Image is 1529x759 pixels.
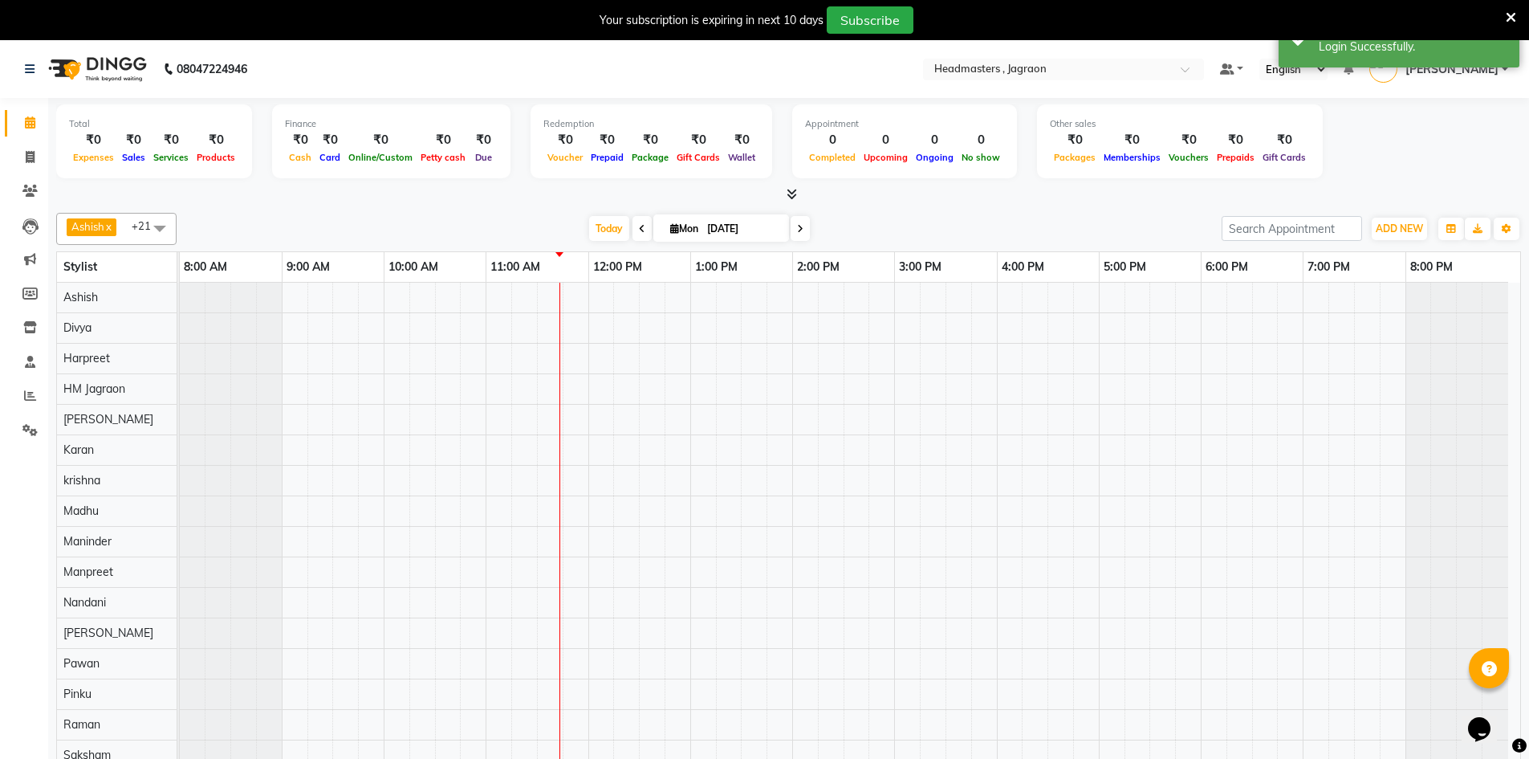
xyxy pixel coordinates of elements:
div: 0 [860,131,912,149]
a: 10:00 AM [384,255,442,279]
span: Vouchers [1165,152,1213,163]
div: 0 [958,131,1004,149]
span: ADD NEW [1376,222,1423,235]
div: ₹0 [1165,131,1213,149]
input: 2025-09-01 [702,217,783,241]
span: [PERSON_NAME] [1405,61,1499,78]
span: Manpreet [63,565,113,579]
span: Cash [285,152,315,163]
span: Packages [1050,152,1100,163]
span: Gift Cards [1259,152,1310,163]
div: ₹0 [543,131,587,149]
span: Stylist [63,259,97,274]
span: Expenses [69,152,118,163]
div: Finance [285,117,498,131]
span: Madhu [63,504,99,518]
a: 7:00 PM [1303,255,1354,279]
span: Services [149,152,193,163]
span: No show [958,152,1004,163]
span: Online/Custom [344,152,417,163]
div: Total [69,117,239,131]
span: Ashish [71,220,104,233]
div: ₹0 [1259,131,1310,149]
button: ADD NEW [1372,218,1427,240]
div: ₹0 [315,131,344,149]
a: 2:00 PM [793,255,844,279]
span: Maninder [63,534,112,549]
div: 0 [805,131,860,149]
span: HM Jagraon [63,382,125,396]
span: Products [193,152,239,163]
span: Due [471,152,496,163]
div: ₹0 [118,131,149,149]
span: Karan [63,443,94,457]
div: ₹0 [193,131,239,149]
span: Ashish [63,290,98,304]
a: 9:00 AM [283,255,334,279]
span: Voucher [543,152,587,163]
span: Petty cash [417,152,470,163]
span: Harpreet [63,351,110,365]
img: Shivangi Jagraon [1369,55,1397,83]
span: Ongoing [912,152,958,163]
a: 11:00 AM [486,255,544,279]
span: Pawan [63,656,100,671]
span: krishna [63,473,100,488]
button: Subscribe [827,6,913,34]
span: Completed [805,152,860,163]
div: ₹0 [470,131,498,149]
span: Upcoming [860,152,912,163]
div: ₹0 [1050,131,1100,149]
a: 8:00 PM [1406,255,1457,279]
iframe: chat widget [1462,695,1513,743]
a: 6:00 PM [1202,255,1252,279]
div: Appointment [805,117,1004,131]
div: ₹0 [417,131,470,149]
span: [PERSON_NAME] [63,626,153,640]
div: ₹0 [724,131,759,149]
div: ₹0 [587,131,628,149]
span: Mon [666,222,702,235]
a: 8:00 AM [180,255,231,279]
a: 5:00 PM [1100,255,1150,279]
a: 3:00 PM [895,255,945,279]
div: ₹0 [1213,131,1259,149]
span: Wallet [724,152,759,163]
span: Card [315,152,344,163]
span: Package [628,152,673,163]
b: 08047224946 [177,47,247,92]
span: Raman [63,717,100,732]
span: Today [589,216,629,241]
div: ₹0 [344,131,417,149]
span: [PERSON_NAME] [63,412,153,426]
span: Pinku [63,687,91,701]
div: ₹0 [628,131,673,149]
span: Memberships [1100,152,1165,163]
span: +21 [132,219,163,232]
span: Nandani [63,595,106,610]
div: Your subscription is expiring in next 10 days [600,12,823,29]
a: 1:00 PM [691,255,742,279]
a: x [104,220,112,233]
img: logo [41,47,151,92]
a: 12:00 PM [589,255,646,279]
div: Other sales [1050,117,1310,131]
div: 0 [912,131,958,149]
span: Divya [63,320,91,335]
input: Search Appointment [1222,216,1362,241]
span: Prepaid [587,152,628,163]
span: Prepaids [1213,152,1259,163]
div: ₹0 [1100,131,1165,149]
span: Sales [118,152,149,163]
a: 4:00 PM [998,255,1048,279]
div: ₹0 [285,131,315,149]
div: ₹0 [673,131,724,149]
div: ₹0 [149,131,193,149]
div: Redemption [543,117,759,131]
div: ₹0 [69,131,118,149]
span: Gift Cards [673,152,724,163]
div: Login Successfully. [1319,39,1507,55]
